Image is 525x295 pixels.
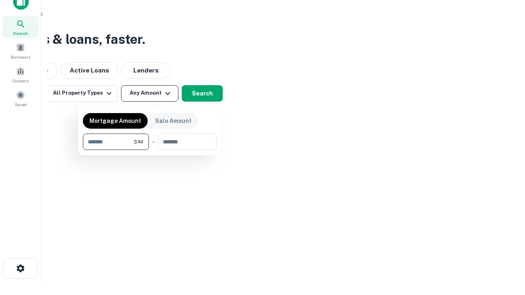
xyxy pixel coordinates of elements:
[152,134,155,150] div: -
[155,116,192,125] p: Sale Amount
[134,138,143,145] span: $1M
[89,116,141,125] p: Mortgage Amount
[484,229,525,269] iframe: Chat Widget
